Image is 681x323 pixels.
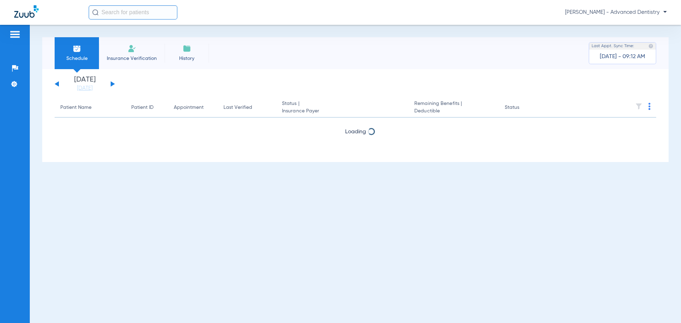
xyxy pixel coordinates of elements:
[63,76,106,92] li: [DATE]
[92,9,99,16] img: Search Icon
[223,104,252,111] div: Last Verified
[183,44,191,53] img: History
[73,44,81,53] img: Schedule
[170,55,204,62] span: History
[499,98,547,118] th: Status
[409,98,499,118] th: Remaining Benefits |
[345,129,366,135] span: Loading
[131,104,154,111] div: Patient ID
[282,107,403,115] span: Insurance Payer
[60,55,94,62] span: Schedule
[60,104,92,111] div: Patient Name
[174,104,204,111] div: Appointment
[89,5,177,20] input: Search for patients
[565,9,667,16] span: [PERSON_NAME] - Advanced Dentistry
[63,85,106,92] a: [DATE]
[174,104,212,111] div: Appointment
[648,44,653,49] img: last sync help info
[648,103,650,110] img: group-dot-blue.svg
[592,43,634,50] span: Last Appt. Sync Time:
[131,104,162,111] div: Patient ID
[414,107,493,115] span: Deductible
[600,53,645,60] span: [DATE] - 09:12 AM
[635,103,642,110] img: filter.svg
[276,98,409,118] th: Status |
[104,55,159,62] span: Insurance Verification
[14,5,39,18] img: Zuub Logo
[223,104,271,111] div: Last Verified
[128,44,136,53] img: Manual Insurance Verification
[9,30,21,39] img: hamburger-icon
[60,104,120,111] div: Patient Name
